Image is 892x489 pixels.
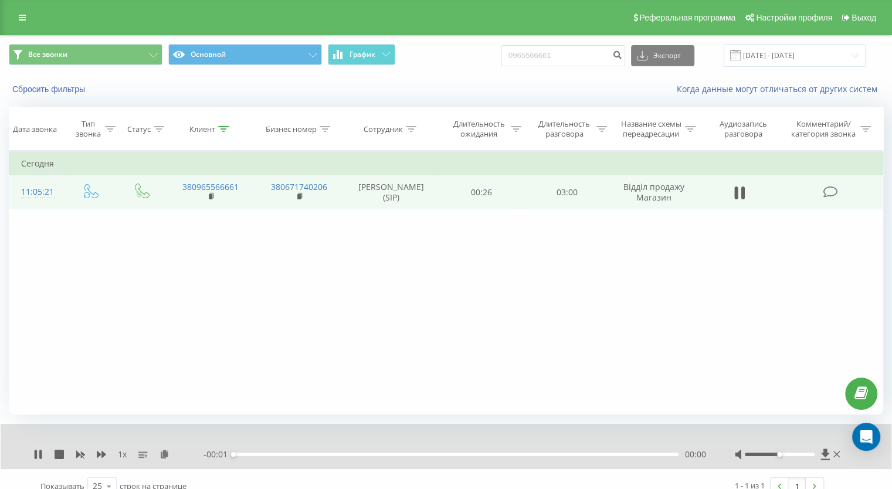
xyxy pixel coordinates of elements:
td: 00:26 [439,175,524,209]
div: Accessibility label [777,452,782,457]
td: [PERSON_NAME] (SIP) [344,175,439,209]
div: Тип звонка [74,119,101,139]
button: Сбросить фильтры [9,84,91,94]
span: Настройки профиля [756,13,832,22]
a: 380965566661 [182,181,239,192]
span: 1 x [118,449,127,460]
a: Когда данные могут отличаться от других систем [677,83,883,94]
button: Все звонки [9,44,162,65]
div: Сотрудник [364,124,403,134]
div: 11:05:21 [21,181,52,203]
span: Выход [852,13,876,22]
span: - 00:01 [204,449,233,460]
div: Статус [127,124,151,134]
button: Основной [168,44,322,65]
div: Бизнес номер [266,124,317,134]
div: Длительность разговора [535,119,593,139]
td: Відділ продажу Магазин [609,175,698,209]
span: Реферальная программа [639,13,735,22]
div: Accessibility label [231,452,236,457]
span: 00:00 [684,449,706,460]
button: Экспорт [631,45,694,66]
div: Комментарий/категория звонка [789,119,857,139]
div: Аудиозапись разговора [709,119,778,139]
span: Все звонки [28,50,67,59]
span: График [350,50,375,59]
td: Сегодня [9,152,883,175]
div: Название схемы переадресации [620,119,682,139]
div: Длительность ожидания [450,119,508,139]
a: 380671740206 [271,181,327,192]
div: Open Intercom Messenger [852,423,880,451]
div: Клиент [189,124,215,134]
input: Поиск по номеру [501,45,625,66]
button: График [328,44,395,65]
td: 03:00 [524,175,609,209]
div: Дата звонка [13,124,57,134]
